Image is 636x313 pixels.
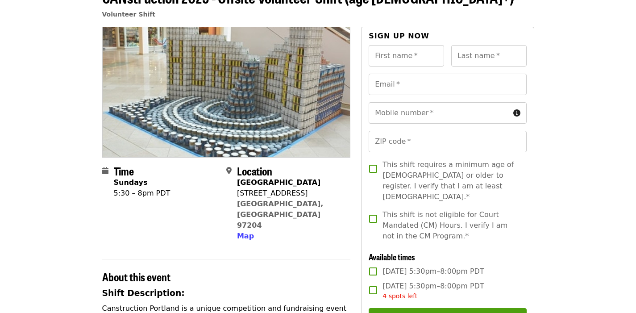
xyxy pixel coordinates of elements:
i: map-marker-alt icon [226,167,232,175]
span: This shift requires a minimum age of [DEMOGRAPHIC_DATA] or older to register. I verify that I am ... [382,159,519,202]
strong: Shift Description: [102,288,185,298]
span: 4 spots left [382,292,417,300]
strong: Sundays [114,178,148,187]
i: calendar icon [102,167,108,175]
div: [STREET_ADDRESS] [237,188,343,199]
span: Map [237,232,254,240]
span: Location [237,163,272,179]
span: Available times [369,251,415,263]
input: First name [369,45,444,67]
i: circle-info icon [513,109,520,117]
span: [DATE] 5:30pm–8:00pm PDT [382,266,484,277]
input: ZIP code [369,131,526,152]
img: CANstruction 2025 - Offsite Volunteer Shift (age 16+) organized by Oregon Food Bank [103,27,350,157]
a: Volunteer Shift [102,11,156,18]
span: [DATE] 5:30pm–8:00pm PDT [382,281,484,301]
a: [GEOGRAPHIC_DATA], [GEOGRAPHIC_DATA] 97204 [237,200,324,230]
span: This shift is not eligible for Court Mandated (CM) Hours. I verify I am not in the CM Program.* [382,209,519,242]
input: Mobile number [369,102,509,124]
span: About this event [102,269,170,284]
div: 5:30 – 8pm PDT [114,188,170,199]
span: Time [114,163,134,179]
button: Map [237,231,254,242]
input: Last name [451,45,527,67]
input: Email [369,74,526,95]
strong: [GEOGRAPHIC_DATA] [237,178,320,187]
span: Sign up now [369,32,429,40]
